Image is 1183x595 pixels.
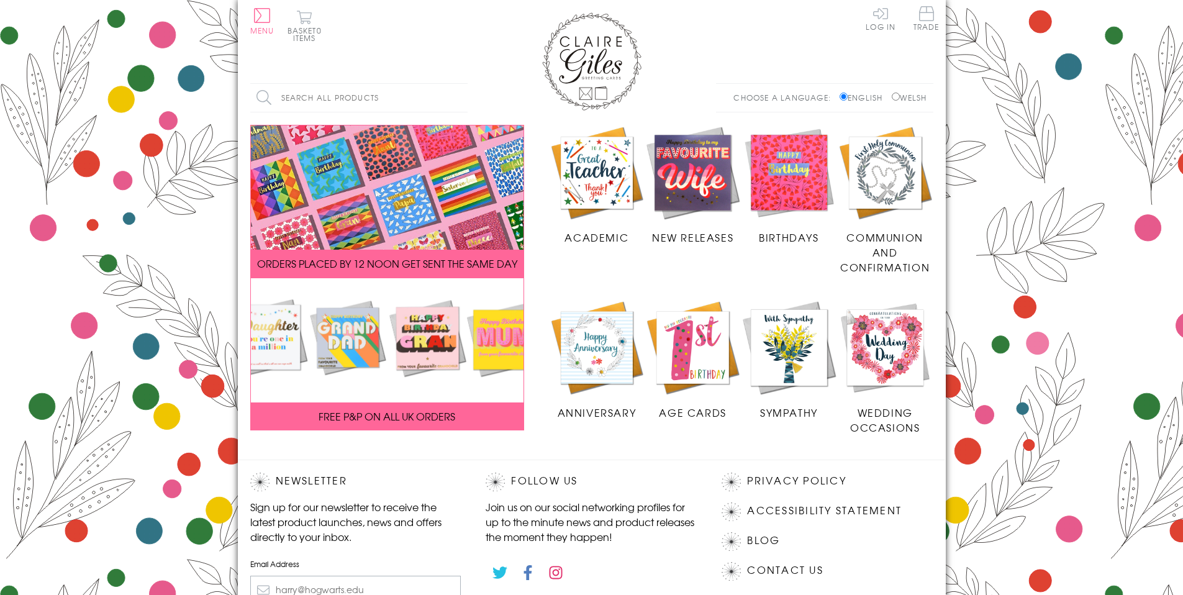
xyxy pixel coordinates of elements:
a: Wedding Occasions [837,299,933,435]
label: English [840,92,889,103]
a: Sympathy [741,299,837,420]
span: Communion and Confirmation [840,230,930,275]
h2: Follow Us [486,473,697,491]
a: Contact Us [747,562,823,579]
a: Privacy Policy [747,473,846,489]
p: Join us on our social networking profiles for up to the minute news and product releases the mome... [486,499,697,544]
span: Menu [250,25,274,36]
p: Sign up for our newsletter to receive the latest product launches, news and offers directly to yo... [250,499,461,544]
a: Anniversary [549,299,645,420]
span: Sympathy [760,405,818,420]
a: Communion and Confirmation [837,125,933,275]
a: Age Cards [645,299,741,420]
input: Search all products [250,84,468,112]
span: Age Cards [659,405,726,420]
span: Trade [913,6,940,30]
span: FREE P&P ON ALL UK ORDERS [319,409,455,424]
a: Birthdays [741,125,837,245]
a: Blog [747,532,780,549]
input: English [840,93,848,101]
span: New Releases [652,230,733,245]
a: Academic [549,125,645,245]
h2: Newsletter [250,473,461,491]
p: Choose a language: [733,92,837,103]
span: Birthdays [759,230,818,245]
img: Claire Giles Greetings Cards [542,12,641,111]
span: Anniversary [558,405,637,420]
a: Accessibility Statement [747,502,902,519]
a: New Releases [645,125,741,245]
a: Log In [866,6,895,30]
button: Basket0 items [288,10,322,42]
input: Search [455,84,468,112]
span: 0 items [293,25,322,43]
span: Wedding Occasions [850,405,920,435]
label: Welsh [892,92,927,103]
span: Academic [564,230,628,245]
a: Trade [913,6,940,33]
span: ORDERS PLACED BY 12 NOON GET SENT THE SAME DAY [257,256,517,271]
button: Menu [250,8,274,34]
label: Email Address [250,558,461,570]
input: Welsh [892,93,900,101]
